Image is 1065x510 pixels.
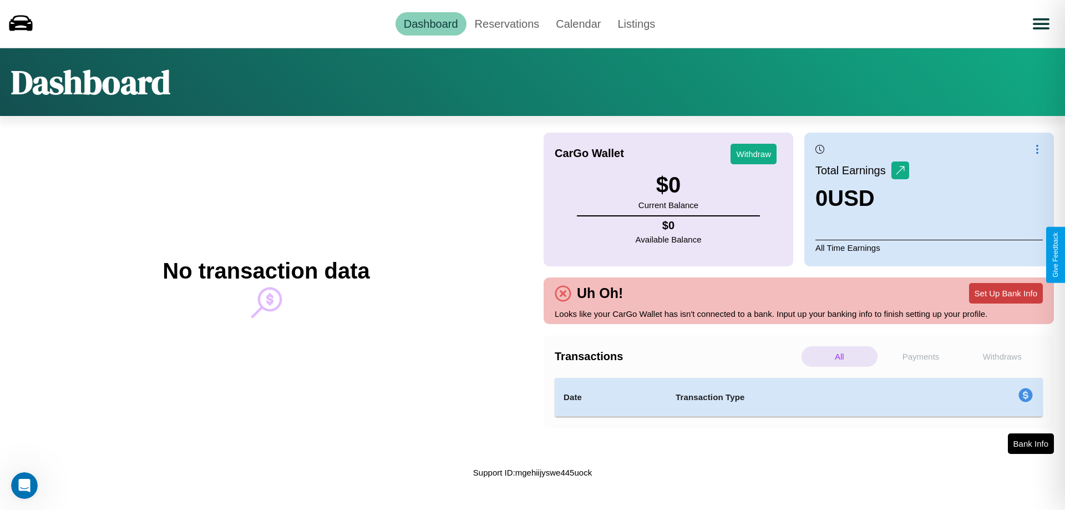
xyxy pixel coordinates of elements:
[1026,8,1057,39] button: Open menu
[555,306,1043,321] p: Looks like your CarGo Wallet has isn't connected to a bank. Input up your banking info to finish ...
[964,346,1040,367] p: Withdraws
[163,259,369,284] h2: No transaction data
[815,240,1043,255] p: All Time Earnings
[636,219,702,232] h4: $ 0
[466,12,548,36] a: Reservations
[11,59,170,105] h1: Dashboard
[802,346,878,367] p: All
[564,391,658,404] h4: Date
[571,285,628,301] h4: Uh Oh!
[676,391,927,404] h4: Transaction Type
[1008,433,1054,454] button: Bank Info
[638,198,698,213] p: Current Balance
[815,160,891,180] p: Total Earnings
[636,232,702,247] p: Available Balance
[555,147,624,160] h4: CarGo Wallet
[731,144,777,164] button: Withdraw
[473,465,592,480] p: Support ID: mgehiijyswe445uock
[1052,233,1059,277] div: Give Feedback
[815,186,909,211] h3: 0 USD
[555,378,1043,417] table: simple table
[547,12,609,36] a: Calendar
[638,173,698,198] h3: $ 0
[969,283,1043,304] button: Set Up Bank Info
[11,472,38,499] iframe: Intercom live chat
[609,12,663,36] a: Listings
[395,12,466,36] a: Dashboard
[883,346,959,367] p: Payments
[555,350,799,363] h4: Transactions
